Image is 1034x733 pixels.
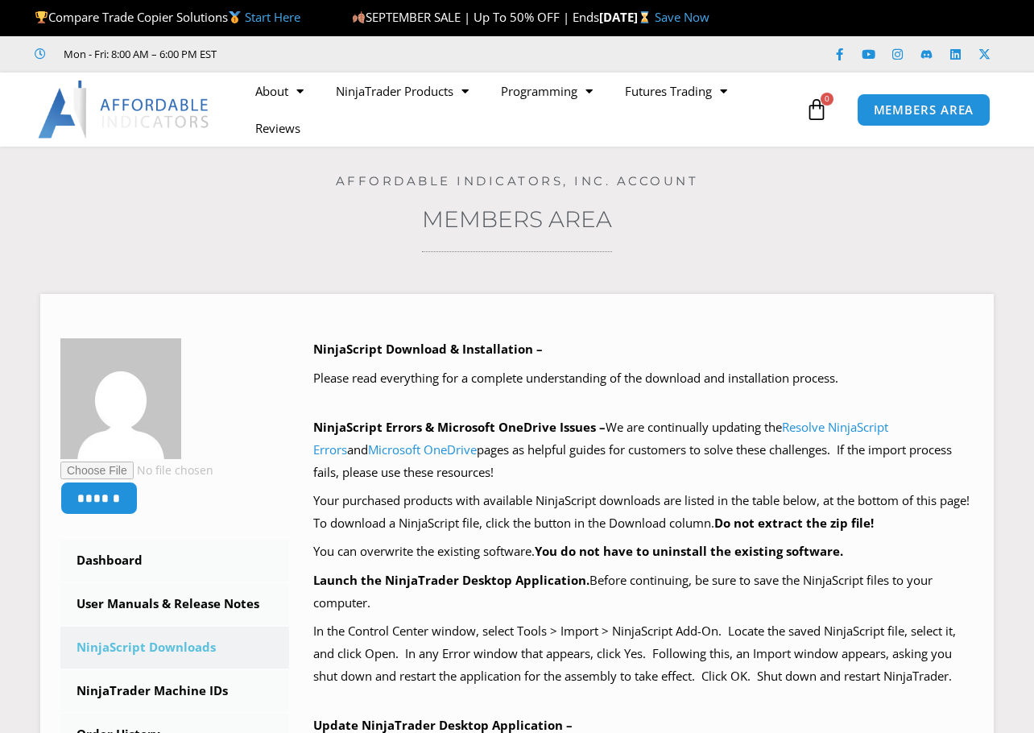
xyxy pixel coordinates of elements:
[609,72,743,110] a: Futures Trading
[60,540,289,582] a: Dashboard
[239,46,481,62] iframe: Customer reviews powered by Trustpilot
[313,569,974,615] p: Before continuing, be sure to save the NinjaScript files to your computer.
[857,93,991,126] a: MEMBERS AREA
[313,717,573,733] b: Update NinjaTrader Desktop Application –
[485,72,609,110] a: Programming
[60,338,181,459] img: 100ff48f31dc9091906b846c344ccb59f454c965668e40bd8b67a01af9cff67d
[38,81,211,139] img: LogoAI | Affordable Indicators – NinjaTrader
[313,416,974,484] p: We are continually updating the and pages as helpful guides for customers to solve these challeng...
[821,93,833,106] span: 0
[639,11,651,23] img: ⌛
[313,620,974,688] p: In the Control Center window, select Tools > Import > NinjaScript Add-On. Locate the saved NinjaS...
[368,441,477,458] a: Microsoft OneDrive
[60,583,289,625] a: User Manuals & Release Notes
[535,543,843,559] b: You do not have to uninstall the existing software.
[313,540,974,563] p: You can overwrite the existing software.
[336,173,699,188] a: Affordable Indicators, Inc. Account
[313,341,543,357] b: NinjaScript Download & Installation –
[313,367,974,390] p: Please read everything for a complete understanding of the download and installation process.
[422,205,612,233] a: Members Area
[229,11,241,23] img: 🥇
[655,9,709,25] a: Save Now
[60,627,289,669] a: NinjaScript Downloads
[60,44,217,64] span: Mon - Fri: 8:00 AM – 6:00 PM EST
[320,72,485,110] a: NinjaTrader Products
[35,11,48,23] img: 🏆
[874,104,974,116] span: MEMBERS AREA
[313,419,606,435] b: NinjaScript Errors & Microsoft OneDrive Issues –
[245,9,300,25] a: Start Here
[352,9,599,25] span: SEPTEMBER SALE | Up To 50% OFF | Ends
[35,9,300,25] span: Compare Trade Copier Solutions
[781,86,852,133] a: 0
[313,490,974,535] p: Your purchased products with available NinjaScript downloads are listed in the table below, at th...
[599,9,655,25] strong: [DATE]
[239,72,801,147] nav: Menu
[239,110,316,147] a: Reviews
[60,670,289,712] a: NinjaTrader Machine IDs
[313,572,589,588] b: Launch the NinjaTrader Desktop Application.
[239,72,320,110] a: About
[714,515,874,531] b: Do not extract the zip file!
[313,419,888,458] a: Resolve NinjaScript Errors
[353,11,365,23] img: 🍂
